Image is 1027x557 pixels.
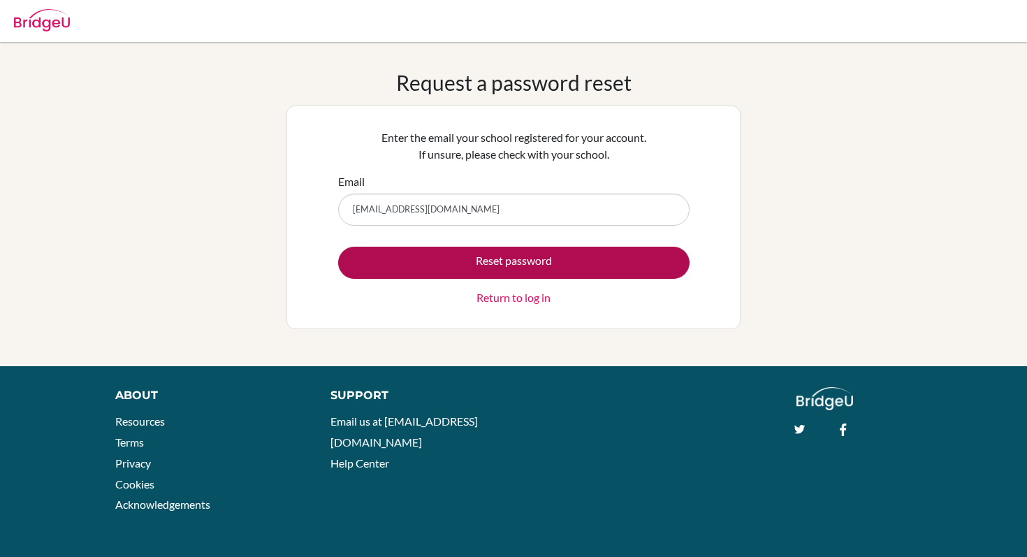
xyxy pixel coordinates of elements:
a: Acknowledgements [115,498,210,511]
a: Privacy [115,456,151,470]
a: Terms [115,435,144,449]
img: Bridge-U [14,9,70,31]
p: Enter the email your school registered for your account. If unsure, please check with your school. [338,129,690,163]
div: Support [330,387,500,404]
img: logo_white@2x-f4f0deed5e89b7ecb1c2cc34c3e3d731f90f0f143d5ea2071677605dd97b5244.png [796,387,853,410]
a: Resources [115,414,165,428]
a: Email us at [EMAIL_ADDRESS][DOMAIN_NAME] [330,414,478,449]
a: Help Center [330,456,389,470]
h1: Request a password reset [396,70,632,95]
label: Email [338,173,365,190]
a: Return to log in [476,289,551,306]
button: Reset password [338,247,690,279]
a: Cookies [115,477,154,491]
div: About [115,387,299,404]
